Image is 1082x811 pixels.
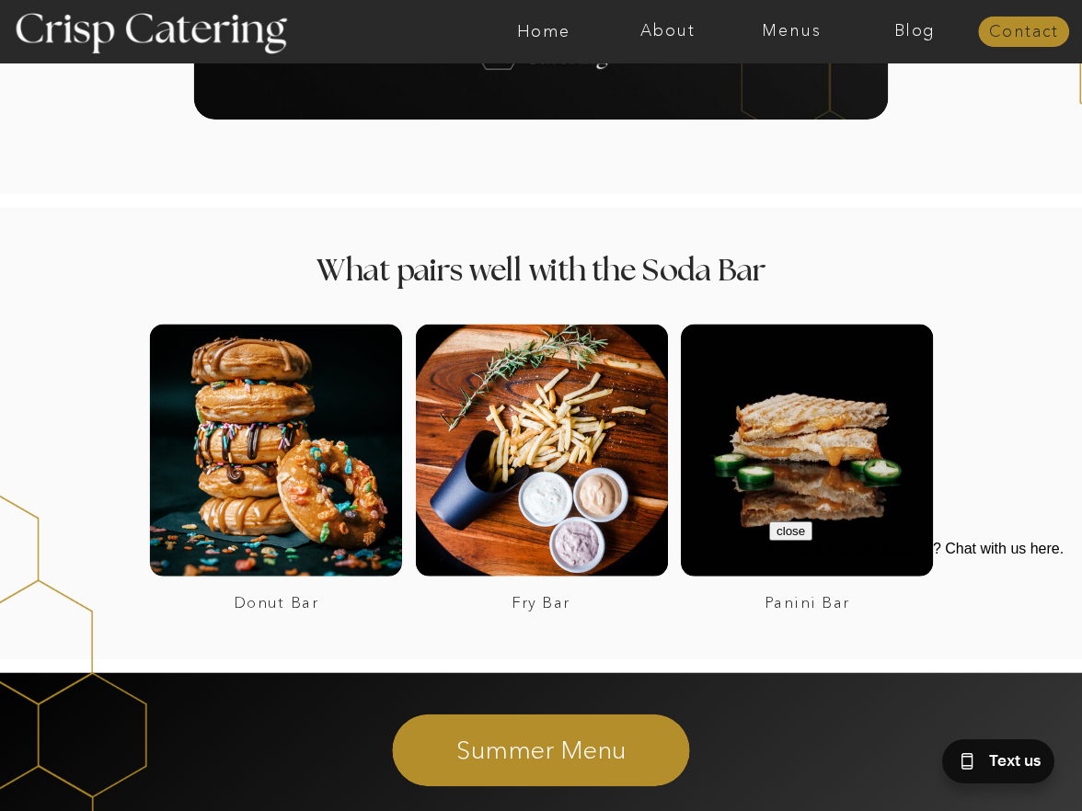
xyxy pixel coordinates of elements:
h2: What pairs well with the Soda Bar [206,257,876,291]
a: Menus [730,23,853,41]
a: About [606,23,730,41]
a: Home [482,23,605,41]
a: Summer Menu [296,732,786,764]
a: Donut Bar [154,594,399,611]
iframe: podium webchat widget bubble [898,719,1082,811]
a: Contact [978,23,1069,41]
a: Panini Bar [685,594,930,611]
iframe: podium webchat widget prompt [769,521,1082,742]
a: Blog [853,23,976,41]
a: Fry Bar [419,594,664,611]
